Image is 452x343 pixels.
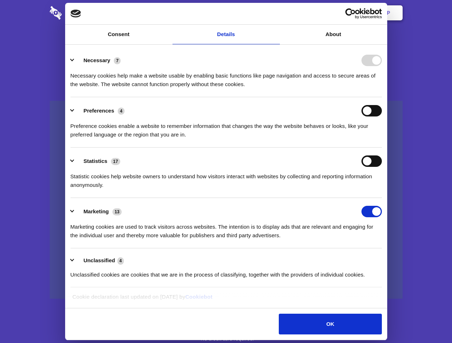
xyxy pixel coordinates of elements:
a: About [280,25,387,44]
a: Wistia video thumbnail [50,101,403,299]
a: Pricing [210,2,241,24]
a: Consent [65,25,172,44]
h4: Auto-redaction of sensitive data, encrypted data sharing and self-destructing private chats. Shar... [50,65,403,89]
h1: Eliminate Slack Data Loss. [50,32,403,58]
label: Necessary [83,57,110,63]
span: 17 [111,158,120,165]
iframe: Drift Widget Chat Controller [416,307,443,334]
div: Necessary cookies help make a website usable by enabling basic functions like page navigation and... [71,66,382,89]
label: Preferences [83,108,114,114]
a: Cookiebot [185,294,213,300]
button: Statistics (17) [71,155,125,167]
div: Unclassified cookies are cookies that we are in the process of classifying, together with the pro... [71,265,382,279]
span: 13 [112,208,122,215]
span: 4 [117,257,124,264]
label: Marketing [83,208,109,214]
button: Necessary (7) [71,55,125,66]
button: Marketing (13) [71,206,126,217]
button: OK [279,314,381,334]
a: Login [325,2,356,24]
div: Marketing cookies are used to track visitors across websites. The intention is to display ads tha... [71,217,382,240]
div: Statistic cookies help website owners to understand how visitors interact with websites by collec... [71,167,382,189]
span: 4 [118,108,125,115]
button: Unclassified (4) [71,256,128,265]
a: Usercentrics Cookiebot - opens in a new window [319,8,382,19]
img: logo-wordmark-white-trans-d4663122ce5f474addd5e946df7df03e33cb6a1c49d2221995e7729f52c070b2.svg [50,6,111,20]
label: Statistics [83,158,107,164]
img: logo [71,10,81,18]
div: Cookie declaration last updated on [DATE] by [67,293,385,307]
span: 7 [114,57,121,64]
a: Details [172,25,280,44]
div: Preference cookies enable a website to remember information that changes the way the website beha... [71,116,382,139]
a: Contact [290,2,323,24]
button: Preferences (4) [71,105,129,116]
